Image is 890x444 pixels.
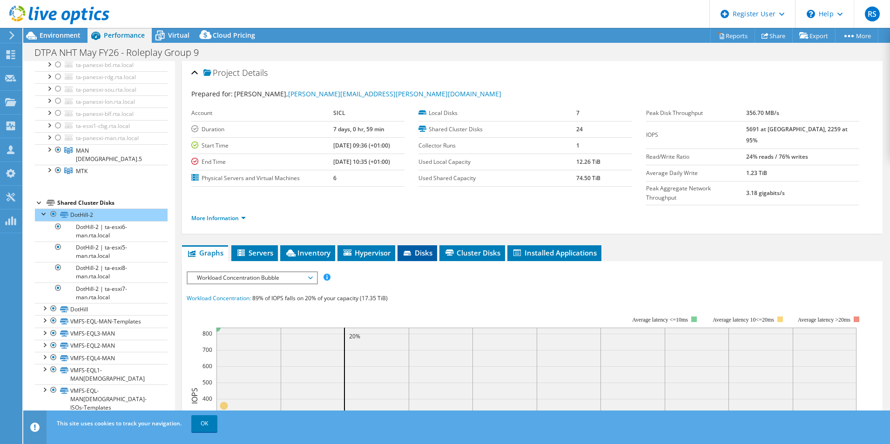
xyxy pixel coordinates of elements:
[191,108,333,118] label: Account
[202,378,212,386] text: 500
[333,174,337,182] b: 6
[76,110,134,118] span: ta-panesxi-blf.rta.local
[35,165,168,177] a: MTK
[35,108,168,120] a: ta-panesxi-blf.rta.local
[35,315,168,327] a: VMFS-EQL-MAN-Templates
[746,189,785,197] b: 3.18 gigabits/s
[35,283,168,303] a: DotHill-2 | ta-esxi7-man.rta.local
[35,71,168,83] a: ta-panesxi-rdg.rta.local
[576,141,580,149] b: 1
[35,221,168,242] a: DotHill-2 | ta-esxi6-man.rta.local
[835,28,878,43] a: More
[418,141,576,150] label: Collector Runs
[35,340,168,352] a: VMFS-EQL2-MAN
[576,158,600,166] b: 12.26 TiB
[35,352,168,364] a: VMFS-EQL4-MAN
[576,109,580,117] b: 7
[746,153,808,161] b: 24% reads / 76% writes
[213,31,255,40] span: Cloud Pricing
[191,174,333,183] label: Physical Servers and Virtual Machines
[710,28,755,43] a: Reports
[646,168,746,178] label: Average Daily Write
[203,68,240,78] span: Project
[30,47,213,58] h1: DTPA NHT May FY26 - Roleplay Group 9
[35,120,168,132] a: ta-esxi1-cbg.rta.local
[242,67,268,78] span: Details
[746,109,779,117] b: 356.70 MB/s
[35,59,168,71] a: ta-panesxi-btl.rta.local
[189,388,200,404] text: IOPS
[807,10,815,18] svg: \n
[35,144,168,165] a: MAN 6.5
[202,362,212,370] text: 600
[57,419,182,427] span: This site uses cookies to track your navigation.
[418,174,576,183] label: Used Shared Capacity
[57,197,168,209] div: Shared Cluster Disks
[191,214,246,222] a: More Information
[285,248,330,257] span: Inventory
[76,73,136,81] span: ta-panesxi-rdg.rta.local
[418,125,576,134] label: Shared Cluster Disks
[713,316,774,323] tspan: Average latency 10<=20ms
[646,184,746,202] label: Peak Aggregate Network Throughput
[792,28,836,43] a: Export
[576,174,600,182] b: 74.50 TiB
[168,31,189,40] span: Virtual
[104,31,145,40] span: Performance
[76,167,88,175] span: MTK
[444,248,500,257] span: Cluster Disks
[418,108,576,118] label: Local Disks
[35,328,168,340] a: VMFS-EQL3-MAN
[402,248,432,257] span: Disks
[76,61,134,69] span: ta-panesxi-btl.rta.local
[333,125,384,133] b: 7 days, 0 hr, 59 min
[35,95,168,108] a: ta-panesxi-lon.rta.local
[35,384,168,413] a: VMFS-EQL-MAN[DEMOGRAPHIC_DATA]-ISOs-Templates
[576,125,583,133] b: 24
[202,346,212,354] text: 700
[342,248,391,257] span: Hypervisor
[646,152,746,161] label: Read/Write Ratio
[76,98,135,106] span: ta-panesxi-lon.rta.local
[236,248,273,257] span: Servers
[40,31,81,40] span: Environment
[76,147,142,163] span: MAN [DEMOGRAPHIC_DATA].5
[234,89,501,98] span: [PERSON_NAME],
[35,364,168,384] a: VMFS-EQL1-MAN[DEMOGRAPHIC_DATA]
[202,330,212,337] text: 800
[646,130,746,140] label: IOPS
[35,209,168,221] a: DotHill-2
[35,262,168,283] a: DotHill-2 | ta-esxi8-man.rta.local
[192,272,312,283] span: Workload Concentration Bubble
[191,141,333,150] label: Start Time
[35,132,168,144] a: ta-panesxi-man.rta.local
[191,125,333,134] label: Duration
[288,89,501,98] a: [PERSON_NAME][EMAIL_ADDRESS][PERSON_NAME][DOMAIN_NAME]
[746,169,767,177] b: 1.23 TiB
[252,294,388,302] span: 89% of IOPS falls on 20% of your capacity (17.35 TiB)
[333,158,390,166] b: [DATE] 10:35 (+01:00)
[646,108,746,118] label: Peak Disk Throughput
[191,415,217,432] a: OK
[202,395,212,403] text: 400
[746,125,848,144] b: 5691 at [GEOGRAPHIC_DATA], 2259 at 95%
[333,109,345,117] b: SICL
[755,28,793,43] a: Share
[865,7,880,21] span: RS
[35,303,168,315] a: DotHill
[35,83,168,95] a: ta-panesxi-sou.rta.local
[76,122,130,130] span: ta-esxi1-cbg.rta.local
[191,89,233,98] label: Prepared for:
[632,316,688,323] tspan: Average latency <=10ms
[76,134,139,142] span: ta-panesxi-man.rta.local
[512,248,597,257] span: Installed Applications
[187,294,251,302] span: Workload Concentration:
[35,242,168,262] a: DotHill-2 | ta-esxi5-man.rta.local
[349,332,360,340] text: 20%
[418,157,576,167] label: Used Local Capacity
[76,86,136,94] span: ta-panesxi-sou.rta.local
[191,157,333,167] label: End Time
[798,316,850,323] text: Average latency >20ms
[333,141,390,149] b: [DATE] 09:36 (+01:00)
[187,248,223,257] span: Graphs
